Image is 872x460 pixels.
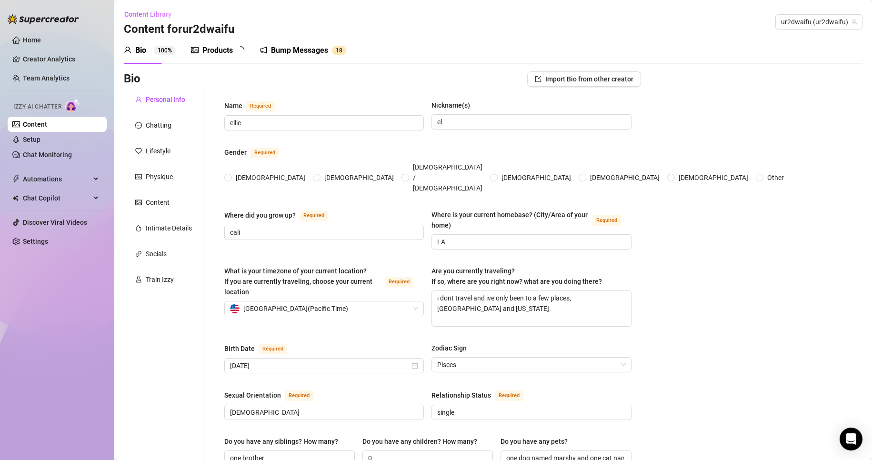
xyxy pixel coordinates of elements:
div: Bio [135,45,146,56]
img: AI Chatter [65,99,80,112]
span: link [135,250,142,257]
span: Required [246,101,275,111]
span: import [535,76,541,82]
span: Chat Copilot [23,190,90,206]
input: Sexual Orientation [230,407,416,418]
label: Gender [224,147,290,158]
a: Home [23,36,41,44]
span: experiment [135,276,142,283]
span: ur2dwaifu (ur2dwaifu) [781,15,857,29]
sup: 100% [154,46,176,55]
span: user [135,96,142,103]
div: Gender [224,147,247,158]
div: Content [146,197,170,208]
button: Import Bio from other creator [527,71,641,87]
label: Where did you grow up? [224,210,339,221]
span: message [135,122,142,129]
span: [DEMOGRAPHIC_DATA] [321,172,398,183]
span: team [852,19,857,25]
span: Are you currently traveling? If so, where are you right now? what are you doing there? [431,267,602,285]
a: Creator Analytics [23,51,99,67]
div: Chatting [146,120,171,130]
div: Do you have any siblings? How many? [224,436,338,447]
span: Required [300,210,328,221]
span: 1 [336,47,339,54]
button: Content Library [124,7,179,22]
input: Name [230,118,416,128]
div: Name [224,100,242,111]
input: Where is your current homebase? (City/Area of your home) [437,237,623,247]
h3: Bio [124,71,140,87]
label: Name [224,100,285,111]
span: Required [259,344,287,354]
span: [DEMOGRAPHIC_DATA] [232,172,309,183]
img: logo-BBDzfeDw.svg [8,14,79,24]
span: Required [285,390,313,401]
div: Where did you grow up? [224,210,296,220]
span: Pisces [437,358,625,372]
div: Nickname(s) [431,100,470,110]
span: 8 [339,47,342,54]
label: Relationship Status [431,390,534,401]
a: Chat Monitoring [23,151,72,159]
div: Birth Date [224,343,255,354]
span: [DEMOGRAPHIC_DATA] [586,172,663,183]
label: Do you have any siblings? How many? [224,436,345,447]
span: What is your timezone of your current location? If you are currently traveling, choose your curre... [224,267,372,296]
span: Izzy AI Chatter [13,102,61,111]
div: Socials [146,249,167,259]
div: Personal Info [146,94,185,105]
div: Relationship Status [431,390,491,400]
div: Sexual Orientation [224,390,281,400]
label: Zodiac Sign [431,343,473,353]
div: Bump Messages [271,45,328,56]
span: [DEMOGRAPHIC_DATA] [675,172,752,183]
a: Setup [23,136,40,143]
img: Chat Copilot [12,195,19,201]
span: Required [592,215,621,226]
div: Physique [146,171,173,182]
span: [DEMOGRAPHIC_DATA] [498,172,575,183]
div: Train Izzy [146,274,174,285]
span: [GEOGRAPHIC_DATA] ( Pacific Time ) [243,301,348,316]
input: Where did you grow up? [230,227,416,238]
span: loading [235,45,246,55]
div: Products [202,45,233,56]
textarea: i dont travel and ive only been to a few places, [GEOGRAPHIC_DATA] and [US_STATE]. [432,291,631,326]
span: Required [495,390,523,401]
span: heart [135,148,142,154]
input: Nickname(s) [437,117,623,127]
span: user [124,46,131,54]
span: fire [135,225,142,231]
span: picture [191,46,199,54]
div: Zodiac Sign [431,343,467,353]
span: picture [135,199,142,206]
span: Other [763,172,788,183]
sup: 18 [332,46,346,55]
span: thunderbolt [12,175,20,183]
label: Birth Date [224,343,298,354]
div: Do you have any children? How many? [362,436,477,447]
div: Intimate Details [146,223,192,233]
div: Where is your current homebase? (City/Area of your home) [431,210,588,230]
label: Do you have any children? How many? [362,436,484,447]
a: Discover Viral Videos [23,219,87,226]
a: Content [23,120,47,128]
span: notification [260,46,267,54]
div: Open Intercom Messenger [840,428,862,450]
a: Team Analytics [23,74,70,82]
span: Automations [23,171,90,187]
div: Lifestyle [146,146,170,156]
span: Import Bio from other creator [545,75,633,83]
span: Content Library [124,10,171,18]
span: Required [385,277,413,287]
label: Nickname(s) [431,100,477,110]
span: idcard [135,173,142,180]
div: Do you have any pets? [501,436,568,447]
label: Do you have any pets? [501,436,574,447]
span: Required [251,148,279,158]
img: us [230,304,240,313]
input: Relationship Status [437,407,623,418]
input: Birth Date [230,360,410,371]
span: [DEMOGRAPHIC_DATA] / [DEMOGRAPHIC_DATA] [409,162,486,193]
